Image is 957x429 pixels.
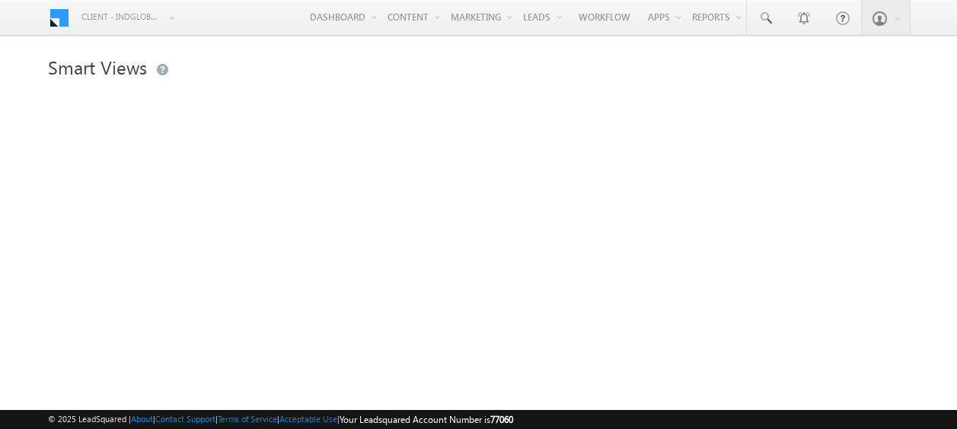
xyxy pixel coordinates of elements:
[48,412,513,427] span: © 2025 LeadSquared | | | | |
[340,414,513,425] span: Your Leadsquared Account Number is
[81,9,161,24] span: Client - indglobal1 (77060)
[131,414,153,424] a: About
[218,414,277,424] a: Terms of Service
[279,414,337,424] a: Acceptable Use
[490,414,513,425] span: 77060
[48,55,147,79] span: Smart Views
[155,414,215,424] a: Contact Support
